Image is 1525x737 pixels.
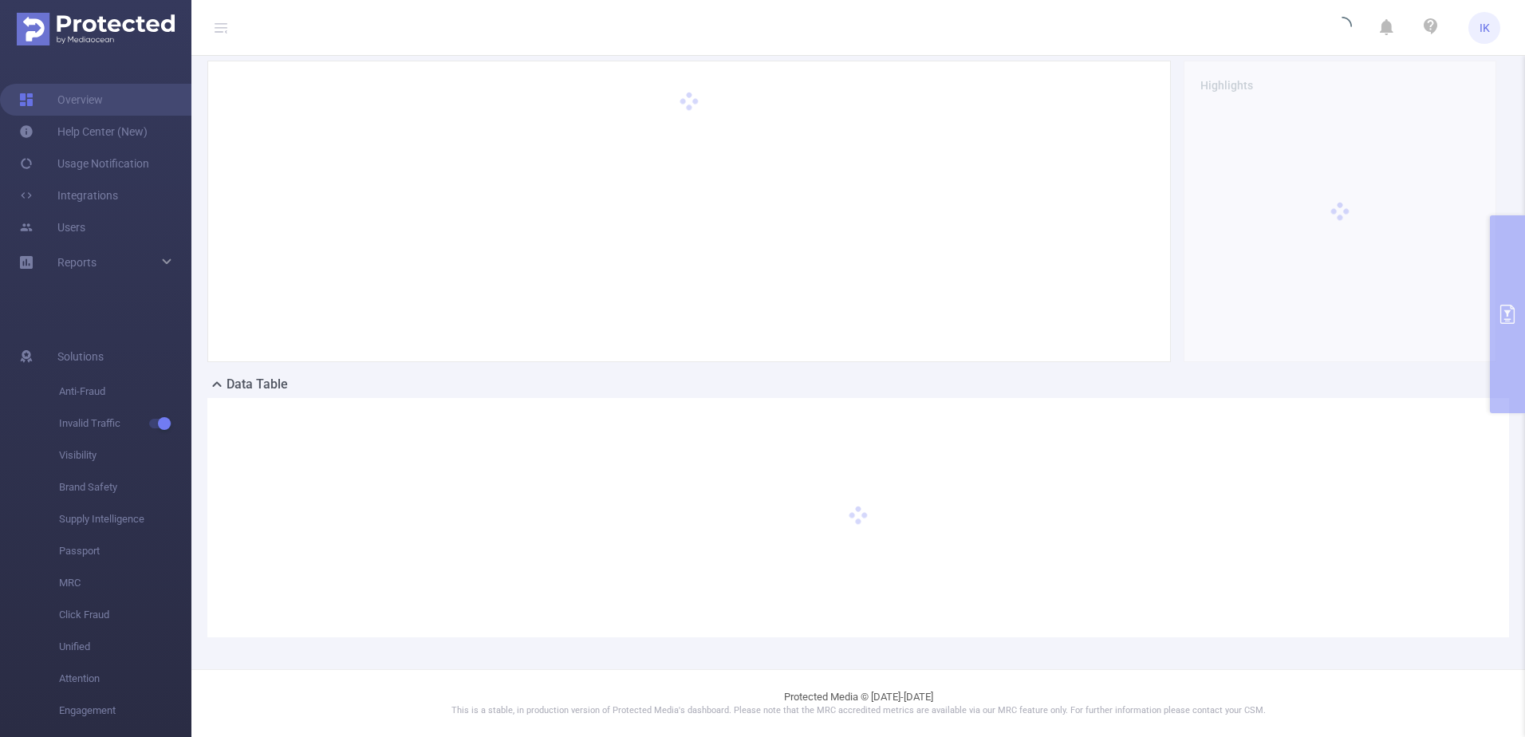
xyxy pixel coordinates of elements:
[59,663,191,695] span: Attention
[19,211,85,243] a: Users
[59,631,191,663] span: Unified
[59,376,191,408] span: Anti-Fraud
[1333,17,1352,39] i: icon: loading
[59,439,191,471] span: Visibility
[59,599,191,631] span: Click Fraud
[227,375,288,394] h2: Data Table
[19,116,148,148] a: Help Center (New)
[191,669,1525,737] footer: Protected Media © [DATE]-[DATE]
[59,503,191,535] span: Supply Intelligence
[59,567,191,599] span: MRC
[59,695,191,727] span: Engagement
[57,341,104,372] span: Solutions
[57,256,97,269] span: Reports
[59,408,191,439] span: Invalid Traffic
[231,704,1485,718] p: This is a stable, in production version of Protected Media's dashboard. Please note that the MRC ...
[59,535,191,567] span: Passport
[57,246,97,278] a: Reports
[1480,12,1490,44] span: IK
[19,179,118,211] a: Integrations
[59,471,191,503] span: Brand Safety
[17,13,175,45] img: Protected Media
[19,84,103,116] a: Overview
[19,148,149,179] a: Usage Notification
